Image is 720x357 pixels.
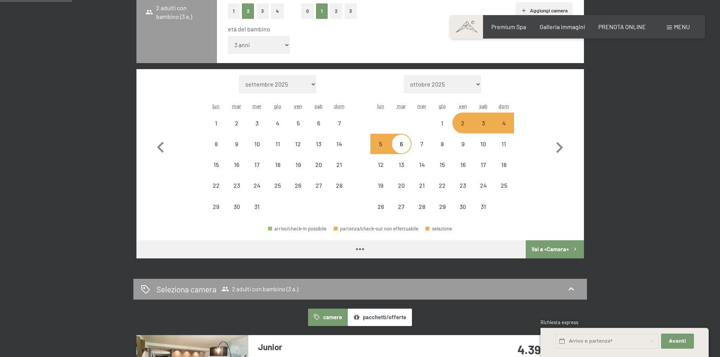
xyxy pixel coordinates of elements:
div: arrivo/check-in non effettuabile [308,134,329,154]
div: 24 [474,182,493,201]
div: Tue Dec 23 2025 [226,175,247,196]
div: 5 [289,120,308,139]
div: Fri Dec 26 2025 [288,175,308,196]
div: arrivo/check-in non effettuabile [432,155,452,175]
div: arrivo/check-in non effettuabile [288,175,308,196]
button: Vai a «Camera» [526,240,584,258]
div: 27 [309,182,328,201]
div: 20 [392,182,411,201]
div: 31 [248,204,266,223]
div: Tue Jan 27 2026 [391,196,412,216]
div: 14 [330,141,348,160]
span: Galleria immagini [540,23,585,30]
a: Premium Spa [491,23,526,30]
div: arrivo/check-in possibile [268,226,327,231]
div: Wed Dec 10 2025 [247,134,267,154]
div: 13 [309,141,328,160]
div: Wed Dec 03 2025 [247,113,267,133]
div: 2 [453,120,472,139]
abbr: martedì [232,103,241,109]
div: Thu Dec 11 2025 [268,134,288,154]
abbr: venerdì [294,103,302,109]
div: 11 [494,141,513,160]
div: arrivo/check-in non effettuabile [432,175,452,196]
div: 12 [371,162,390,181]
div: arrivo/check-in non effettuabile [206,196,226,216]
div: arrivo/check-in non effettuabile [391,175,412,196]
div: arrivo/check-in non effettuabile [308,113,329,133]
div: 16 [227,162,246,181]
div: Wed Dec 24 2025 [247,175,267,196]
div: arrivo/check-in non effettuabile [206,134,226,154]
div: Fri Dec 12 2025 [288,134,308,154]
button: 1 [316,3,328,19]
div: 4 [268,120,287,139]
div: Sun Dec 07 2025 [329,113,349,133]
div: Fri Dec 19 2025 [288,155,308,175]
div: Sat Dec 20 2025 [308,155,329,175]
div: Tue Dec 30 2025 [226,196,247,216]
div: 28 [412,204,431,223]
div: Sun Jan 18 2026 [494,155,514,175]
div: arrivo/check-in non effettuabile [391,155,412,175]
div: arrivo/check-in non effettuabile [452,196,473,216]
button: Mese precedente [150,75,172,217]
div: Thu Jan 15 2026 [432,155,452,175]
abbr: giovedì [439,103,446,109]
div: Thu Dec 18 2025 [268,155,288,175]
div: 22 [433,182,452,201]
div: Mon Jan 12 2026 [370,155,391,175]
div: 18 [268,162,287,181]
div: Fri Jan 09 2026 [452,134,473,154]
div: arrivo/check-in non effettuabile [329,175,349,196]
div: età del bambino [228,25,567,33]
div: 26 [371,204,390,223]
span: PRENOTA ONLINE [598,23,646,30]
div: Mon Dec 29 2025 [206,196,226,216]
div: Sun Jan 11 2026 [494,134,514,154]
abbr: domenica [334,103,345,109]
div: arrivo/check-in non effettuabile [370,175,391,196]
div: arrivo/check-in non effettuabile [412,175,432,196]
div: Mon Jan 05 2026 [370,134,391,154]
div: arrivo/check-in non effettuabile [226,134,247,154]
div: 8 [433,141,452,160]
div: 7 [412,141,431,160]
div: Wed Dec 31 2025 [247,196,267,216]
div: Sun Dec 28 2025 [329,175,349,196]
div: 21 [412,182,431,201]
div: 19 [371,182,390,201]
div: 29 [433,204,452,223]
div: 15 [433,162,452,181]
div: arrivo/check-in non effettuabile [452,113,473,133]
button: Avanti [661,334,694,349]
div: 13 [392,162,411,181]
div: arrivo/check-in non effettuabile [206,113,226,133]
abbr: giovedì [274,103,281,109]
strong: 4.390,00 € [517,342,574,357]
button: 2 [330,3,342,19]
div: 28 [330,182,348,201]
button: Mese successivo [548,75,570,217]
span: Menu [674,23,690,30]
div: arrivo/check-in non effettuabile [308,175,329,196]
span: 2 adulti con bambino (3 a.) [146,4,208,21]
div: arrivo/check-in non effettuabile [432,196,452,216]
div: arrivo/check-in non effettuabile [391,134,412,154]
div: arrivo/check-in non effettuabile [247,155,267,175]
h3: Junior [258,341,483,353]
div: 23 [227,182,246,201]
div: arrivo/check-in non effettuabile [452,155,473,175]
div: Mon Dec 22 2025 [206,175,226,196]
span: Avanti [669,338,686,345]
div: Mon Dec 08 2025 [206,134,226,154]
div: arrivo/check-in non effettuabile [370,155,391,175]
div: arrivo/check-in non effettuabile [268,113,288,133]
div: arrivo/check-in non effettuabile [206,175,226,196]
span: Richiesta express [540,319,578,325]
div: Thu Jan 01 2026 [432,113,452,133]
button: Aggiungi camera [516,2,573,19]
h2: Seleziona camera [156,284,217,295]
div: arrivo/check-in non effettuabile [473,175,494,196]
div: arrivo/check-in non effettuabile [494,175,514,196]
